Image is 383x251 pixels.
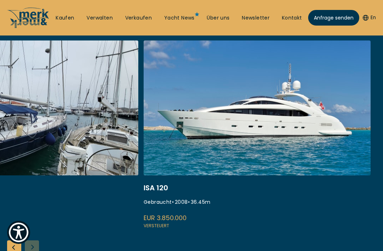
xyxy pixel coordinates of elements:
[363,14,376,21] button: En
[125,15,152,22] a: Verkaufen
[164,15,195,22] a: Yacht News
[308,10,359,26] a: Anfrage senden
[314,14,354,22] span: Anfrage senden
[282,15,302,22] a: Kontakt
[87,15,113,22] a: Verwalten
[56,15,74,22] a: Kaufen
[7,221,30,244] button: Show Accessibility Preferences
[207,15,229,22] a: Über uns
[242,15,270,22] a: Newsletter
